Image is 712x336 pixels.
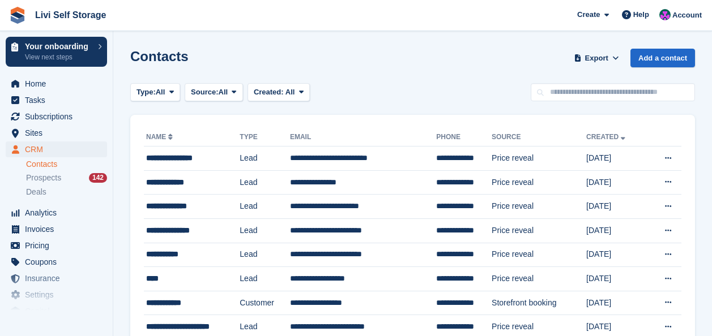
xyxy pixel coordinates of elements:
th: Source [492,128,586,147]
span: Capital [25,303,93,319]
span: Subscriptions [25,109,93,124]
span: Type: [137,87,156,98]
span: Insurance [25,270,93,286]
td: Lead [240,218,290,243]
span: All [285,88,295,96]
td: Price reveal [492,218,586,243]
a: Prospects 142 [26,172,107,184]
td: Lead [240,195,290,219]
a: Created [586,133,628,141]
button: Source: All [185,83,243,102]
img: stora-icon-8386f47178a22dfd0bd8f6a31ec36ba5ce8667c1dd55bd0f319d3a0aa187defe.svg [9,7,26,24]
td: Price reveal [492,243,586,267]
a: menu [6,303,107,319]
span: Tasks [25,92,93,108]
span: Source: [191,87,218,98]
td: [DATE] [586,291,647,315]
a: menu [6,221,107,237]
a: Contacts [26,159,107,170]
span: Pricing [25,238,93,253]
a: Livi Self Storage [31,6,110,24]
td: [DATE] [586,147,647,171]
td: [DATE] [586,267,647,291]
span: Account [672,10,702,21]
td: Customer [240,291,290,315]
a: menu [6,125,107,141]
td: Storefront booking [492,291,586,315]
td: Price reveal [492,170,586,195]
td: [DATE] [586,195,647,219]
td: Lead [240,243,290,267]
td: Lead [240,170,290,195]
td: Lead [240,147,290,171]
span: Invoices [25,221,93,237]
span: Analytics [25,205,93,221]
a: menu [6,109,107,124]
th: Email [290,128,436,147]
span: Settings [25,287,93,303]
div: 142 [89,173,107,183]
a: menu [6,76,107,92]
span: Prospects [26,173,61,183]
td: [DATE] [586,170,647,195]
th: Type [240,128,290,147]
a: Your onboarding View next steps [6,37,107,67]
a: menu [6,254,107,270]
p: Your onboarding [25,42,92,50]
button: Type: All [130,83,180,102]
a: menu [6,270,107,286]
a: Name [146,133,175,141]
img: Graham Cameron [659,9,671,20]
a: menu [6,205,107,221]
span: Export [585,53,608,64]
a: menu [6,141,107,157]
span: CRM [25,141,93,157]
button: Export [572,49,621,67]
td: [DATE] [586,243,647,267]
a: menu [6,92,107,108]
span: Home [25,76,93,92]
a: Deals [26,186,107,198]
span: Create [577,9,600,20]
span: Sites [25,125,93,141]
a: menu [6,287,107,303]
td: [DATE] [586,218,647,243]
p: View next steps [25,52,92,62]
span: Help [633,9,649,20]
span: Coupons [25,254,93,270]
a: Add a contact [630,49,695,67]
span: All [219,87,228,98]
td: Price reveal [492,267,586,291]
th: Phone [436,128,492,147]
td: Price reveal [492,195,586,219]
button: Created: All [248,83,310,102]
span: All [156,87,165,98]
span: Deals [26,187,46,197]
td: Lead [240,267,290,291]
a: menu [6,238,107,253]
h1: Contacts [130,49,189,64]
span: Created: [254,88,284,96]
td: Price reveal [492,147,586,171]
